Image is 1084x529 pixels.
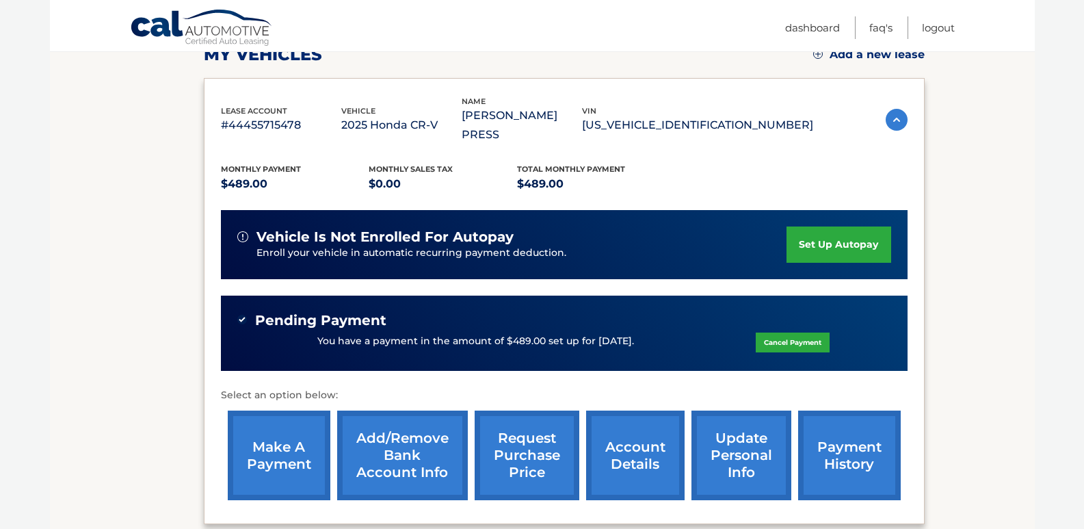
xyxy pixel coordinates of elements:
p: [PERSON_NAME] PRESS [462,106,582,144]
a: Cal Automotive [130,9,274,49]
a: Logout [922,16,955,39]
a: request purchase price [475,411,579,500]
p: [US_VEHICLE_IDENTIFICATION_NUMBER] [582,116,813,135]
p: You have a payment in the amount of $489.00 set up for [DATE]. [317,334,634,349]
span: vehicle [341,106,375,116]
a: Add/Remove bank account info [337,411,468,500]
span: vehicle is not enrolled for autopay [256,229,514,246]
h2: my vehicles [204,44,322,65]
span: Total Monthly Payment [517,164,625,174]
a: set up autopay [786,227,890,263]
span: Pending Payment [255,312,386,329]
p: Select an option below: [221,387,908,404]
img: alert-white.svg [237,231,248,242]
p: $0.00 [369,175,517,194]
img: add.svg [813,49,823,59]
p: #44455715478 [221,116,341,135]
img: check-green.svg [237,315,247,324]
span: Monthly Payment [221,164,301,174]
span: Monthly sales Tax [369,164,453,174]
p: 2025 Honda CR-V [341,116,462,135]
span: vin [582,106,596,116]
p: Enroll your vehicle in automatic recurring payment deduction. [256,246,787,261]
a: update personal info [691,411,791,500]
a: account details [586,411,685,500]
p: $489.00 [221,175,369,194]
a: Dashboard [785,16,840,39]
a: Add a new lease [813,48,925,62]
a: make a payment [228,411,330,500]
p: $489.00 [517,175,665,194]
img: accordion-active.svg [886,109,908,131]
a: FAQ's [869,16,893,39]
span: lease account [221,106,287,116]
a: payment history [798,411,901,500]
span: name [462,96,486,106]
a: Cancel Payment [756,333,830,352]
